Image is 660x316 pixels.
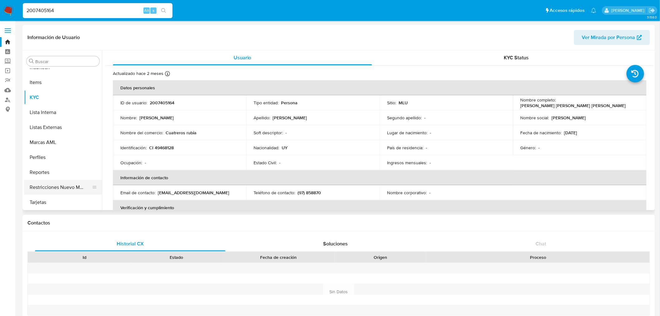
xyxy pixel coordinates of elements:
[135,254,218,260] div: Estado
[429,190,430,195] p: -
[153,7,154,13] span: s
[521,97,556,103] p: Nombre completo :
[649,7,655,14] a: Salir
[35,59,97,64] input: Buscar
[552,115,586,121] p: [PERSON_NAME]
[282,145,288,151] p: UY
[113,170,647,185] th: Información de contacto
[254,115,270,121] p: Apellido :
[157,6,170,15] button: search-icon
[144,7,149,13] span: Alt
[120,145,147,151] p: Identificación :
[323,240,348,247] span: Soluciones
[24,150,102,165] button: Perfiles
[387,190,427,195] p: Nombre corporativo :
[29,59,34,64] button: Buscar
[27,220,650,226] h1: Contactos
[145,160,146,165] p: -
[117,240,144,247] span: Historial CX
[591,8,596,13] a: Notificaciones
[234,54,251,61] span: Usuario
[426,145,427,151] p: -
[279,160,281,165] p: -
[166,130,197,136] p: Cuatreros rubia
[23,7,172,15] input: Buscar usuario o caso...
[387,100,396,106] p: Sitio :
[582,30,635,45] span: Ver Mirada por Persona
[120,100,147,106] p: ID de usuario :
[43,254,126,260] div: Id
[24,105,102,120] button: Lista Interna
[120,190,155,195] p: Email de contacto :
[24,90,102,105] button: KYC
[574,30,650,45] button: Ver Mirada por Persona
[521,145,536,151] p: Género :
[254,190,295,195] p: Teléfono de contacto :
[281,100,298,106] p: Persona
[254,160,277,165] p: Estado Civil :
[521,130,562,136] p: Fecha de nacimiento :
[273,115,307,121] p: [PERSON_NAME]
[431,254,645,260] div: Proceso
[24,180,97,195] button: Restricciones Nuevo Mundo
[24,165,102,180] button: Reportes
[150,100,174,106] p: 2007405164
[113,80,647,95] th: Datos personales
[564,130,577,136] p: [DATE]
[24,75,102,90] button: Items
[254,130,283,136] p: Soft descriptor :
[113,71,163,77] p: Actualizado hace 2 meses
[521,115,549,121] p: Nombre social :
[24,120,102,135] button: Listas Externas
[226,254,330,260] div: Fecha de creación
[139,115,174,121] p: [PERSON_NAME]
[539,145,540,151] p: -
[298,190,321,195] p: (97) 858870
[120,130,163,136] p: Nombre del comercio :
[504,54,529,61] span: KYC Status
[339,254,422,260] div: Origen
[536,240,546,247] span: Chat
[113,200,647,215] th: Verificación y cumplimiento
[387,130,427,136] p: Lugar de nacimiento :
[149,145,174,151] p: CI 49468128
[24,195,102,210] button: Tarjetas
[120,115,137,121] p: Nombre :
[158,190,229,195] p: [EMAIL_ADDRESS][DOMAIN_NAME]
[387,145,423,151] p: País de residencia :
[27,34,80,41] h1: Información de Usuario
[286,130,287,136] p: -
[429,160,431,165] p: -
[399,100,408,106] p: MLU
[254,100,279,106] p: Tipo entidad :
[521,103,626,108] p: [PERSON_NAME] [PERSON_NAME] [PERSON_NAME]
[550,7,585,14] span: Accesos rápidos
[24,135,102,150] button: Marcas AML
[387,115,422,121] p: Segundo apellido :
[611,7,647,13] p: gregorio.negri@mercadolibre.com
[424,115,425,121] p: -
[387,160,427,165] p: Ingresos mensuales :
[120,160,142,165] p: Ocupación :
[430,130,431,136] p: -
[254,145,279,151] p: Nacionalidad :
